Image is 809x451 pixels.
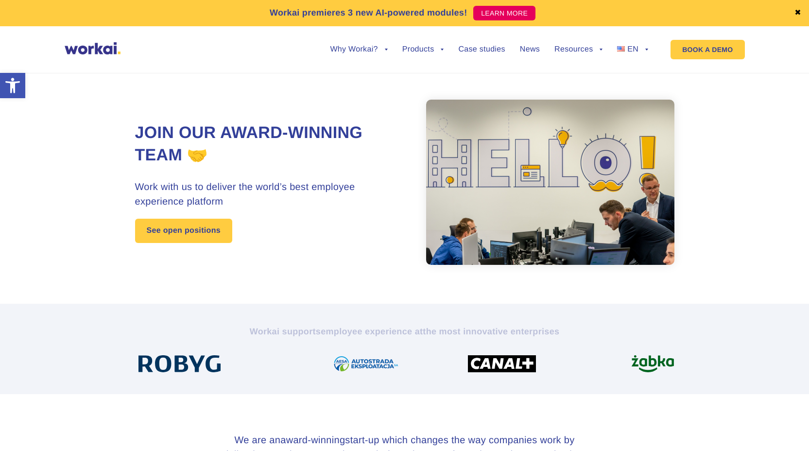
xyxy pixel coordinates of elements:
h3: Work with us to deliver the world’s best employee experience platform [135,180,405,209]
i: employee experience at [321,327,423,336]
a: Resources [554,46,602,53]
a: Products [402,46,444,53]
p: Workai premieres 3 new AI-powered modules! [270,6,467,19]
i: award-winning [280,435,345,446]
a: See open positions [135,219,232,243]
a: News [520,46,540,53]
h1: Join our award-winning team 🤝 [135,122,405,167]
a: Why Workai? [330,46,387,53]
a: ✖ [794,9,801,17]
a: Case studies [458,46,505,53]
span: EN [627,45,638,53]
h2: Workai supports the most innovative enterprises [135,326,674,337]
a: BOOK A DEMO [671,40,744,59]
a: LEARN MORE [473,6,535,20]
